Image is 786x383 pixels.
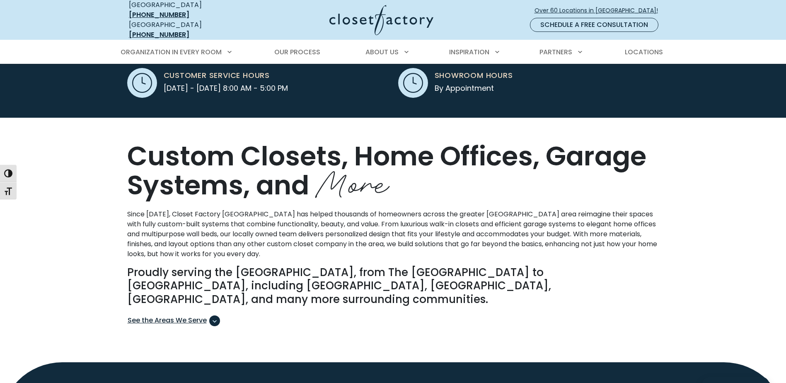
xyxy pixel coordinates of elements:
span: Our Process [274,47,320,57]
span: About Us [365,47,399,57]
span: Over 60 Locations in [GEOGRAPHIC_DATA]! [534,6,665,15]
span: Proudly serving the [GEOGRAPHIC_DATA], from The [GEOGRAPHIC_DATA] to [GEOGRAPHIC_DATA], including... [127,265,551,307]
span: Inspiration [449,47,489,57]
span: Locations [625,47,663,57]
span: Customer Service Hours [164,70,270,81]
p: Since [DATE], Closet Factory [GEOGRAPHIC_DATA] has helped thousands of homeowners across the grea... [127,209,659,259]
span: More [315,157,390,205]
span: Showroom Hours [435,70,513,81]
a: Over 60 Locations in [GEOGRAPHIC_DATA]! [534,3,665,18]
span: [DATE] - [DATE] 8:00 AM - 5:00 PM [164,82,288,94]
button: See the Areas We Serve [127,313,220,329]
a: [PHONE_NUMBER] [129,30,189,39]
a: [PHONE_NUMBER] [129,10,189,19]
span: By Appointment [435,82,494,94]
span: See the Areas We Serve [128,315,220,326]
span: Partners [539,47,572,57]
img: Closet Factory Logo [329,5,433,35]
div: [GEOGRAPHIC_DATA] [129,20,249,40]
span: Custom Closets, Home Offices, Garage Systems, and [127,138,646,204]
nav: Primary Menu [115,41,672,64]
a: Schedule a Free Consultation [530,18,658,32]
span: Organization in Every Room [121,47,222,57]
